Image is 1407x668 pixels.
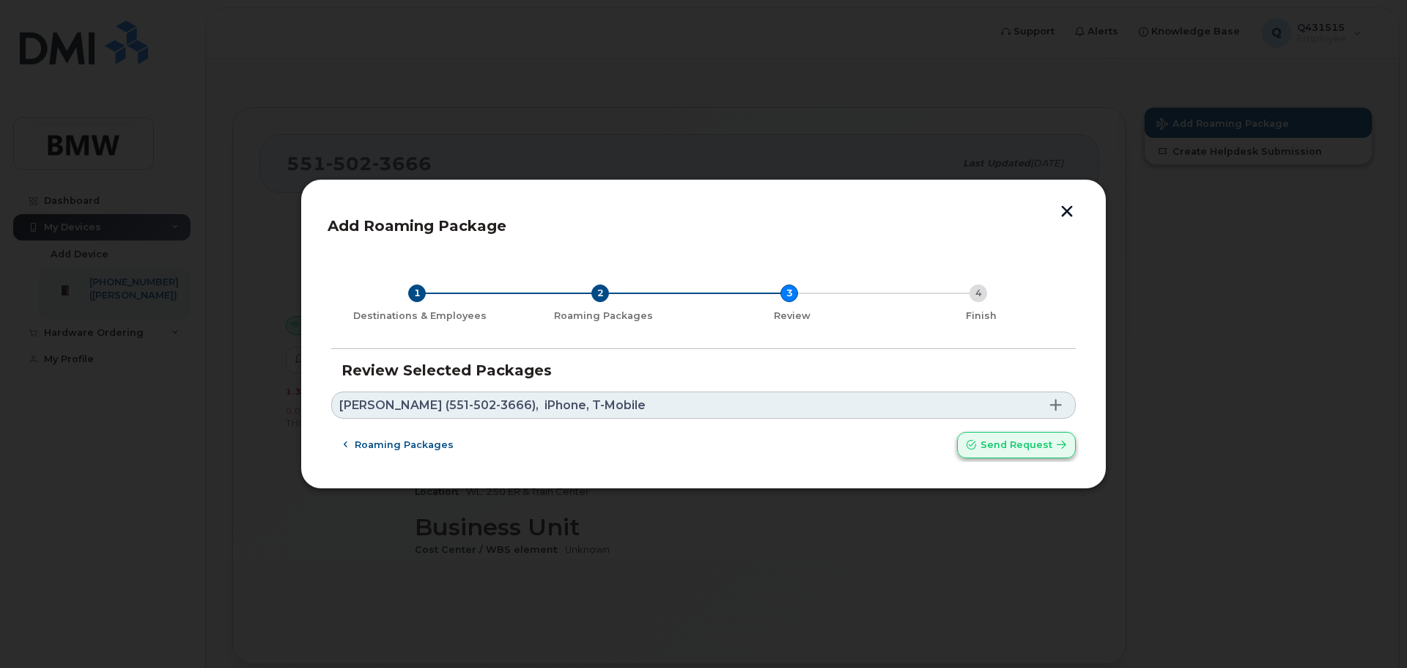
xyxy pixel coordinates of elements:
div: Destinations & Employees [337,310,503,322]
span: [PERSON_NAME] (551-502-3666), [339,400,539,411]
h3: Review Selected Packages [341,362,1066,378]
div: 4 [970,285,987,302]
button: Roaming packages [331,432,466,458]
span: Send request [981,438,1052,452]
div: 2 [591,285,609,302]
span: Add Roaming Package [328,217,506,235]
span: iPhone, T-Mobile [544,400,646,411]
div: Finish [893,310,1070,322]
iframe: Messenger Launcher [1343,604,1396,657]
div: Roaming Packages [514,310,692,322]
a: [PERSON_NAME] (551-502-3666),iPhone, T-Mobile [331,392,1076,419]
button: Send request [957,432,1076,458]
span: Roaming packages [355,438,454,452]
div: 1 [408,285,426,302]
